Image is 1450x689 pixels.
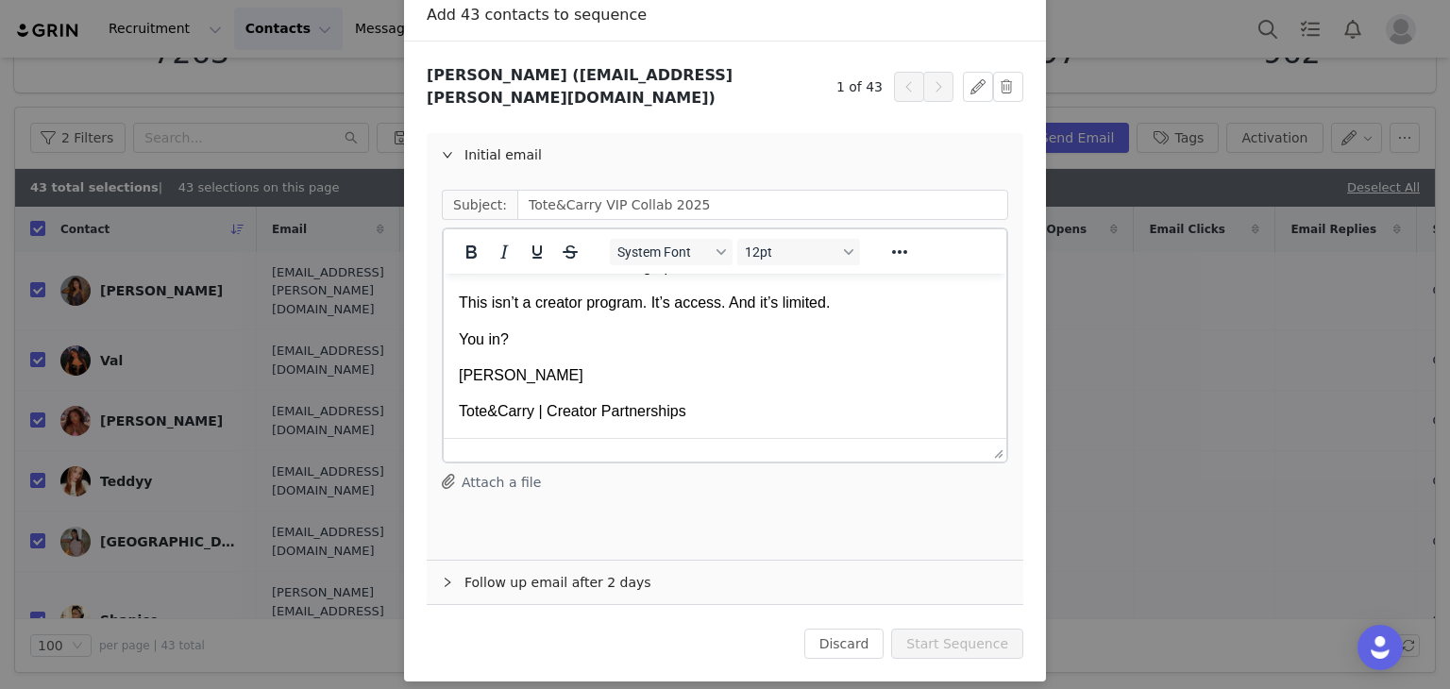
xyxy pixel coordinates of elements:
h3: [PERSON_NAME] ([EMAIL_ADDRESS][PERSON_NAME][DOMAIN_NAME]) [427,64,836,109]
button: Underline [521,239,553,265]
i: icon: right [442,149,453,160]
button: Reveal or hide additional toolbar items [884,239,916,265]
div: Add 43 contacts to sequence [427,5,1023,25]
div: icon: rightFollow up email after 2 days [427,561,1023,604]
button: Discard [804,629,885,659]
button: Strikethrough [554,239,586,265]
button: Italic [488,239,520,265]
iframe: Rich Text Area [444,274,1006,438]
div: icon: rightInitial email [427,133,1023,176]
button: Attach a file [442,470,541,493]
div: Press the Up and Down arrow keys to resize the editor. [986,439,1006,462]
button: Bold [455,239,487,265]
span: System Font [617,244,710,260]
span: 12pt [745,244,837,260]
button: Fonts [610,239,733,265]
button: Font sizes [737,239,860,265]
span: Subject: [442,190,517,220]
button: Start Sequence [891,629,1023,659]
div: 1 of 43 [836,72,953,102]
div: Open Intercom Messenger [1357,625,1403,670]
input: Add a subject line [517,190,1008,220]
i: icon: right [442,577,453,588]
